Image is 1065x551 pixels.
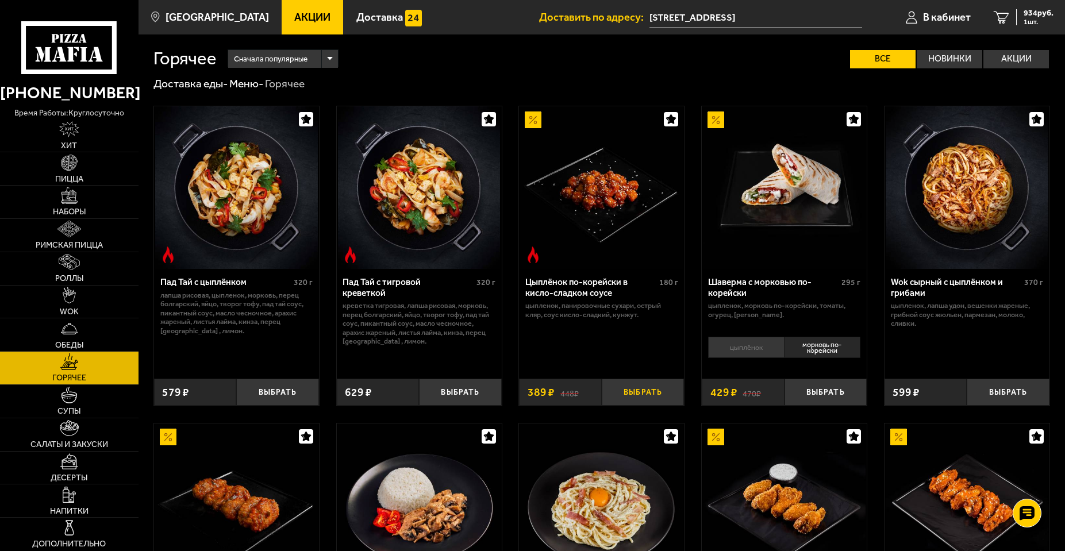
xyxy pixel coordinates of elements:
[785,379,867,406] button: Выбрать
[30,441,108,449] span: Салаты и закуски
[162,387,189,398] span: 579 ₽
[784,337,860,359] li: морковь по-корейски
[61,142,77,150] span: Хит
[236,379,318,406] button: Выбрать
[229,77,263,90] a: Меню-
[528,387,555,398] span: 389 ₽
[702,333,867,370] div: 0
[160,277,291,288] div: Пад Тай с цыплёнком
[55,275,83,283] span: Роллы
[560,387,579,398] s: 448 ₽
[525,246,541,263] img: Острое блюдо
[525,277,656,298] div: Цыплёнок по-корейски в кисло-сладком соусе
[294,278,313,287] span: 320 г
[1024,278,1043,287] span: 370 г
[649,7,863,28] input: Ваш адрес доставки
[50,507,89,515] span: Напитки
[337,106,502,269] a: Острое блюдоПад Тай с тигровой креветкой
[708,337,784,359] li: цыплёнок
[153,50,217,68] h1: Горячее
[923,12,971,23] span: В кабинет
[710,387,737,398] span: 429 ₽
[160,429,176,445] img: Акционный
[338,106,501,269] img: Пад Тай с тигровой креветкой
[893,387,920,398] span: 599 ₽
[891,277,1022,298] div: Wok сырный с цыплёнком и грибами
[602,379,684,406] button: Выбрать
[659,278,678,287] span: 180 г
[539,12,649,23] span: Доставить по адресу:
[891,301,1044,327] p: цыпленок, лапша удон, вешенки жареные, грибной соус Жюльен, пармезан, молоко, сливки.
[51,474,87,482] span: Десерты
[234,48,307,70] span: Сначала популярные
[419,379,501,406] button: Выбрать
[160,246,176,263] img: Острое блюдо
[841,278,860,287] span: 295 г
[886,106,1048,269] img: Wok сырный с цыплёнком и грибами
[917,50,982,68] label: Новинки
[265,76,305,91] div: Горячее
[55,341,83,349] span: Обеды
[702,106,867,269] a: АкционныйШаверма с морковью по-корейски
[703,106,866,269] img: Шаверма с морковью по-корейски
[160,291,313,335] p: лапша рисовая, цыпленок, морковь, перец болгарский, яйцо, творог тофу, пад тай соус, пикантный со...
[520,106,683,269] img: Цыплёнок по-корейски в кисло-сладком соусе
[166,12,269,23] span: [GEOGRAPHIC_DATA]
[708,301,861,319] p: цыпленок, морковь по-корейски, томаты, огурец, [PERSON_NAME].
[57,407,80,415] span: Супы
[983,50,1049,68] label: Акции
[55,175,83,183] span: Пицца
[345,387,372,398] span: 629 ₽
[155,106,318,269] img: Пад Тай с цыплёнком
[356,12,403,23] span: Доставка
[60,308,79,316] span: WOK
[519,106,684,269] a: АкционныйОстрое блюдоЦыплёнок по-корейски в кисло-сладком соусе
[743,387,761,398] s: 470 ₽
[343,277,474,298] div: Пад Тай с тигровой креветкой
[649,7,863,28] span: проспект Крузенштерна, 4
[525,111,541,128] img: Акционный
[343,301,495,345] p: креветка тигровая, лапша рисовая, морковь, перец болгарский, яйцо, творог тофу, пад тай соус, пик...
[342,246,359,263] img: Острое блюдо
[476,278,495,287] span: 320 г
[525,301,678,319] p: цыпленок, панировочные сухари, острый кляр, Соус кисло-сладкий, кунжут.
[850,50,916,68] label: Все
[708,429,724,445] img: Акционный
[36,241,103,249] span: Римская пицца
[1024,18,1054,25] span: 1 шт.
[32,540,106,548] span: Дополнительно
[154,106,319,269] a: Острое блюдоПад Тай с цыплёнком
[294,12,330,23] span: Акции
[53,208,86,216] span: Наборы
[890,429,907,445] img: Акционный
[405,10,422,26] img: 15daf4d41897b9f0e9f617042186c801.svg
[708,111,724,128] img: Акционный
[708,277,839,298] div: Шаверма с морковью по-корейски
[52,374,86,382] span: Горячее
[967,379,1049,406] button: Выбрать
[1024,9,1054,17] span: 934 руб.
[885,106,1049,269] a: Wok сырный с цыплёнком и грибами
[153,77,228,90] a: Доставка еды-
